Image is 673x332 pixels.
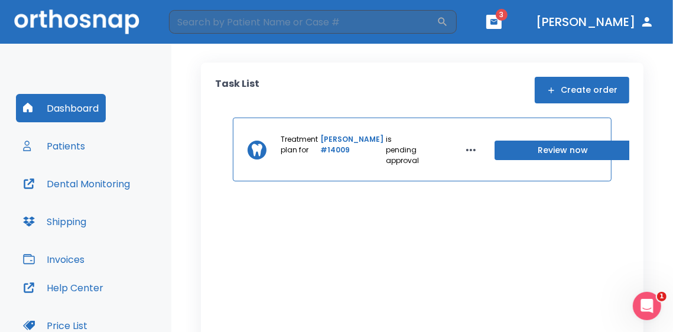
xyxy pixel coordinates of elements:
[495,141,632,160] button: Review now
[215,77,259,103] p: Task List
[386,134,419,166] p: is pending approval
[16,170,137,198] button: Dental Monitoring
[16,207,93,236] button: Shipping
[169,10,437,34] input: Search by Patient Name or Case #
[535,77,629,103] button: Create order
[16,274,110,302] button: Help Center
[320,134,383,166] a: [PERSON_NAME] #14009
[496,9,508,21] span: 3
[14,9,139,34] img: Orthosnap
[633,292,661,320] iframe: Intercom live chat
[16,245,92,274] button: Invoices
[531,11,659,32] button: [PERSON_NAME]
[281,134,318,166] p: Treatment plan for
[16,94,106,122] button: Dashboard
[657,292,667,301] span: 1
[16,132,92,160] button: Patients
